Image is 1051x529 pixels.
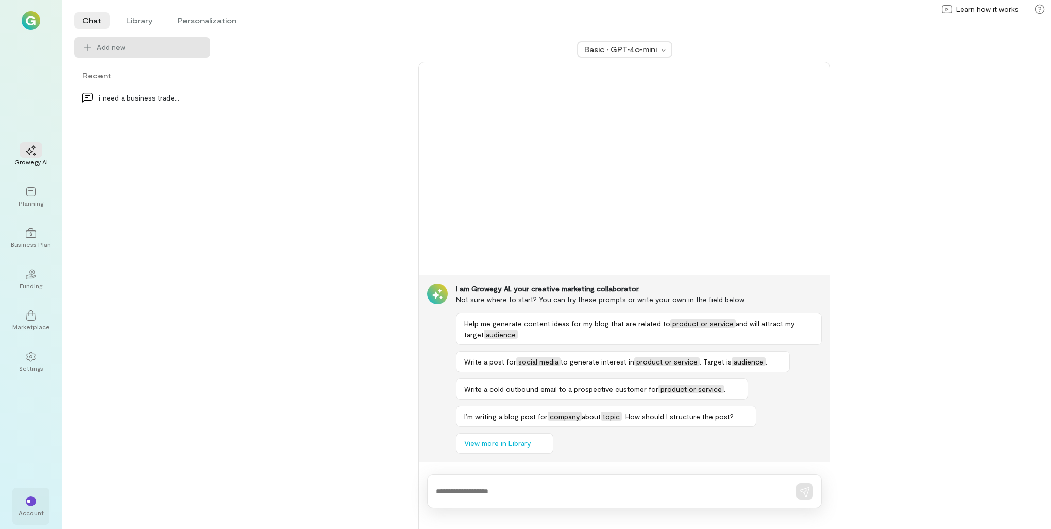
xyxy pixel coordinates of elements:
[561,357,634,366] span: to generate interest in
[12,323,50,331] div: Marketplace
[700,357,732,366] span: . Target is
[724,385,725,393] span: .
[456,351,790,372] button: Write a post forsocial mediato generate interest inproduct or service. Target isaudience.
[658,385,724,393] span: product or service
[518,330,519,339] span: .
[456,406,756,427] button: I’m writing a blog post forcompanyabouttopic. How should I structure the post?
[118,12,161,29] li: Library
[12,137,49,174] a: Growegy AI
[601,412,622,421] span: topic
[456,378,748,400] button: Write a cold outbound email to a prospective customer forproduct or service.
[14,158,48,166] div: Growegy AI
[464,319,670,328] span: Help me generate content ideas for my blog that are related to
[12,302,49,339] a: Marketplace
[548,412,582,421] span: company
[20,282,42,290] div: Funding
[464,412,548,421] span: I’m writing a blog post for
[456,294,822,305] div: Not sure where to start? You can try these prompts or write your own in the field below.
[456,284,822,294] div: I am Growegy AI, your creative marketing collaborator.
[74,70,210,81] div: Recent
[464,385,658,393] span: Write a cold outbound email to a prospective customer for
[19,199,43,207] div: Planning
[732,357,766,366] span: audience
[670,319,736,328] span: product or service
[582,412,601,421] span: about
[12,178,49,216] a: Planning
[12,343,49,381] a: Settings
[484,330,518,339] span: audience
[169,12,245,29] li: Personalization
[12,220,49,257] a: Business Plan
[11,240,51,249] div: Business Plan
[766,357,767,366] span: .
[19,508,44,517] div: Account
[956,4,1019,14] span: Learn how it works
[19,364,43,372] div: Settings
[464,438,531,449] span: View more in Library
[622,412,734,421] span: . How should I structure the post?
[97,42,202,53] span: Add new
[464,357,516,366] span: Write a post for
[516,357,561,366] span: social media
[12,261,49,298] a: Funding
[74,12,110,29] li: Chat
[456,433,553,454] button: View more in Library
[456,313,822,345] button: Help me generate content ideas for my blog that are related toproduct or serviceand will attract ...
[634,357,700,366] span: product or service
[584,44,658,55] div: Basic · GPT‑4o‑mini
[99,92,179,103] div: i need a business trade reference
